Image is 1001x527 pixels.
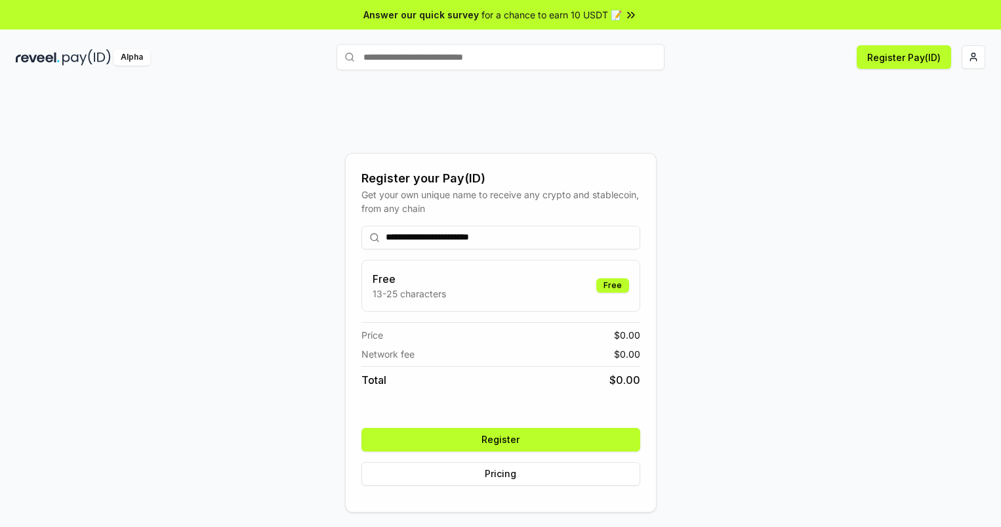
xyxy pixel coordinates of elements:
[361,188,640,215] div: Get your own unique name to receive any crypto and stablecoin, from any chain
[363,8,479,22] span: Answer our quick survey
[373,271,446,287] h3: Free
[614,347,640,361] span: $ 0.00
[361,428,640,452] button: Register
[609,372,640,388] span: $ 0.00
[62,49,111,66] img: pay_id
[16,49,60,66] img: reveel_dark
[361,347,415,361] span: Network fee
[113,49,150,66] div: Alpha
[361,328,383,342] span: Price
[373,287,446,301] p: 13-25 characters
[361,372,386,388] span: Total
[361,462,640,486] button: Pricing
[857,45,951,69] button: Register Pay(ID)
[481,8,622,22] span: for a chance to earn 10 USDT 📝
[596,278,629,293] div: Free
[614,328,640,342] span: $ 0.00
[361,169,640,188] div: Register your Pay(ID)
